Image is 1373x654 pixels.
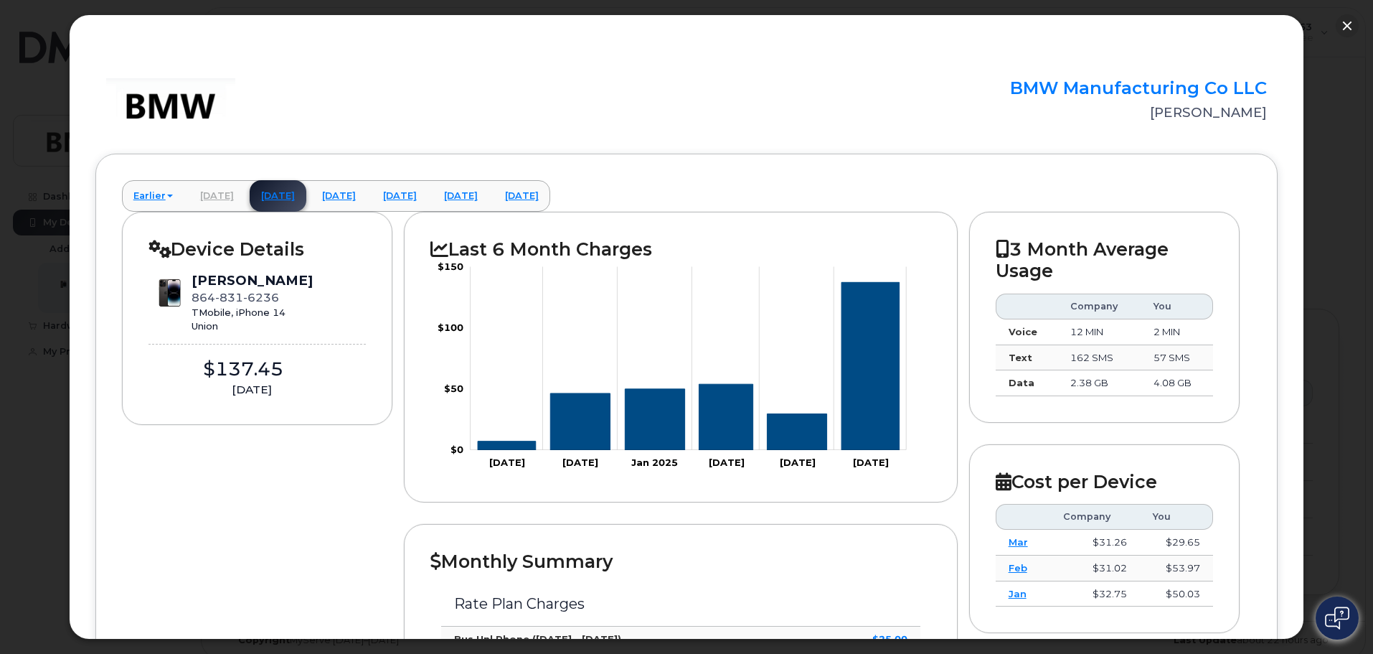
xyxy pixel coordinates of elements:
a: Mar [1009,536,1028,548]
div: [DATE] [148,382,355,398]
tspan: $0 [450,444,463,455]
g: Series [478,283,900,451]
td: $53.97 [1140,556,1213,581]
td: $31.26 [1050,530,1139,556]
h2: Monthly Summary [430,551,930,572]
td: $29.65 [1140,530,1213,556]
tspan: Jan 2025 [631,457,678,468]
img: Open chat [1325,607,1349,630]
tspan: [DATE] [854,457,890,468]
tspan: $50 [444,383,463,394]
tspan: [DATE] [709,457,745,468]
th: You [1140,504,1213,530]
th: Company [1050,504,1139,530]
tspan: [DATE] [563,457,599,468]
td: $31.02 [1050,556,1139,581]
h2: Cost per Device [996,471,1214,492]
strong: Data [1009,377,1034,388]
tspan: [DATE] [489,457,525,468]
div: $137.45 [148,356,338,383]
td: 2.38 GB [1057,370,1141,396]
td: 4.08 GB [1141,370,1213,396]
tspan: [DATE] [780,457,816,468]
g: Chart [438,261,907,468]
